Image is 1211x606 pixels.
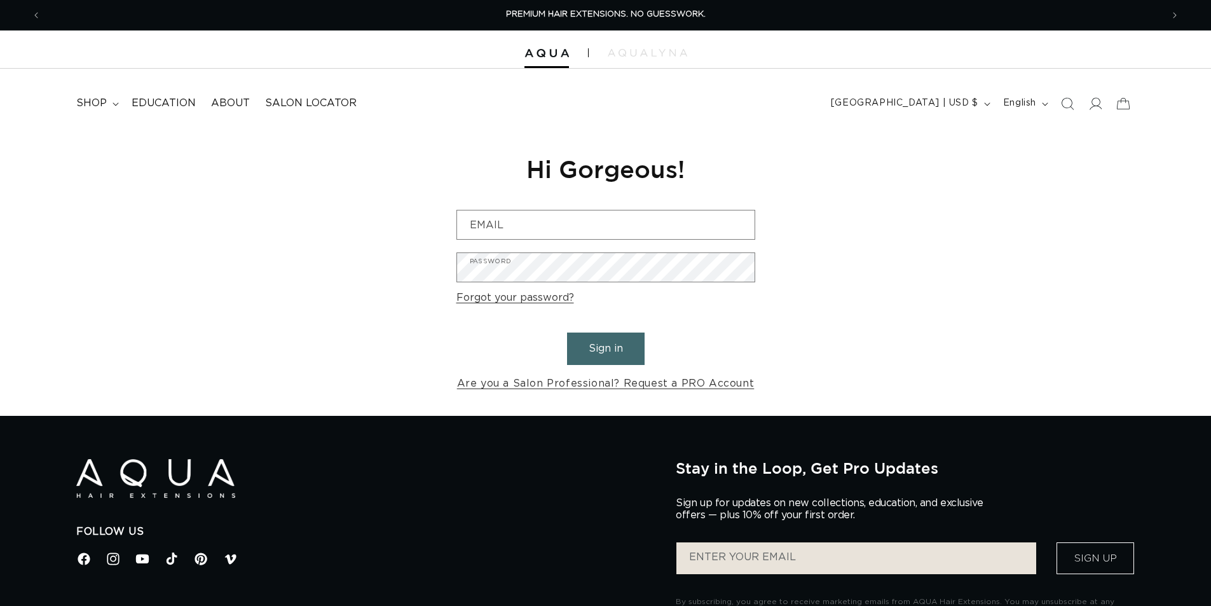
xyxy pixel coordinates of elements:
[995,92,1053,116] button: English
[69,89,124,118] summary: shop
[567,333,645,365] button: Sign in
[608,49,687,57] img: aqualyna.com
[676,542,1036,574] input: ENTER YOUR EMAIL
[823,92,995,116] button: [GEOGRAPHIC_DATA] | USD $
[76,97,107,110] span: shop
[132,97,196,110] span: Education
[1161,3,1189,27] button: Next announcement
[524,49,569,58] img: Aqua Hair Extensions
[1003,97,1036,110] span: English
[76,459,235,498] img: Aqua Hair Extensions
[456,153,755,184] h1: Hi Gorgeous!
[22,3,50,27] button: Previous announcement
[76,525,657,539] h2: Follow Us
[203,89,257,118] a: About
[257,89,364,118] a: Salon Locator
[124,89,203,118] a: Education
[831,97,978,110] span: [GEOGRAPHIC_DATA] | USD $
[457,210,755,239] input: Email
[457,375,755,393] a: Are you a Salon Professional? Request a PRO Account
[211,97,250,110] span: About
[1053,90,1081,118] summary: Search
[676,459,1135,477] h2: Stay in the Loop, Get Pro Updates
[676,497,994,521] p: Sign up for updates on new collections, education, and exclusive offers — plus 10% off your first...
[1057,542,1134,574] button: Sign Up
[265,97,357,110] span: Salon Locator
[506,10,706,18] span: PREMIUM HAIR EXTENSIONS. NO GUESSWORK.
[456,289,574,307] a: Forgot your password?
